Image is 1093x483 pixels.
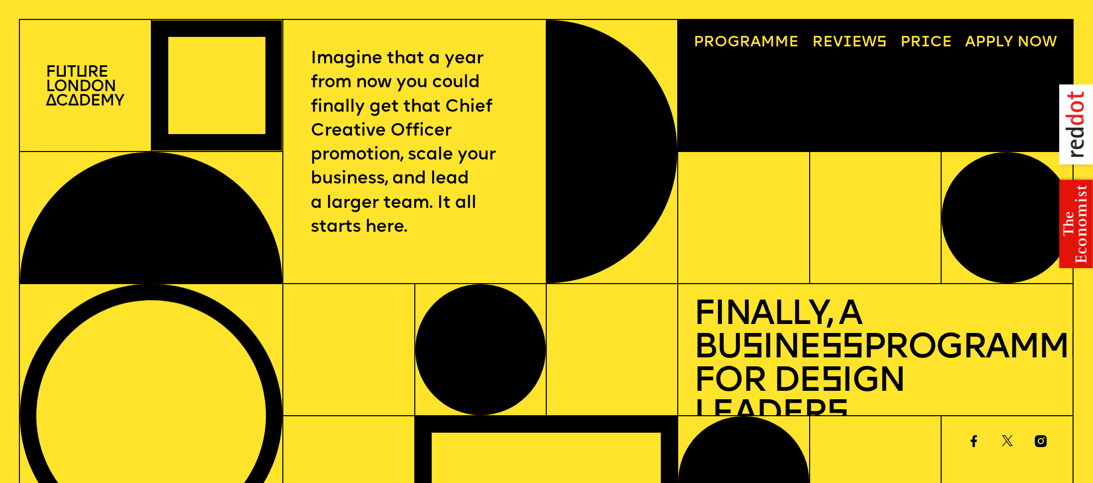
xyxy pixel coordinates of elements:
[686,27,806,58] a: Programme
[821,331,863,366] span: ss
[965,35,975,50] span: A
[821,364,842,400] span: s
[805,27,894,58] a: Reviews
[311,47,518,240] p: Imagine that a year from now you could finally get that Chief Creative Officer promotion, scale y...
[741,331,763,366] span: s
[892,27,959,58] a: Price
[827,397,848,433] span: s
[958,27,1065,58] a: Apply now
[750,35,761,50] span: a
[694,299,1057,432] h1: Finally, a Bu ine Programme for De ign Leader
